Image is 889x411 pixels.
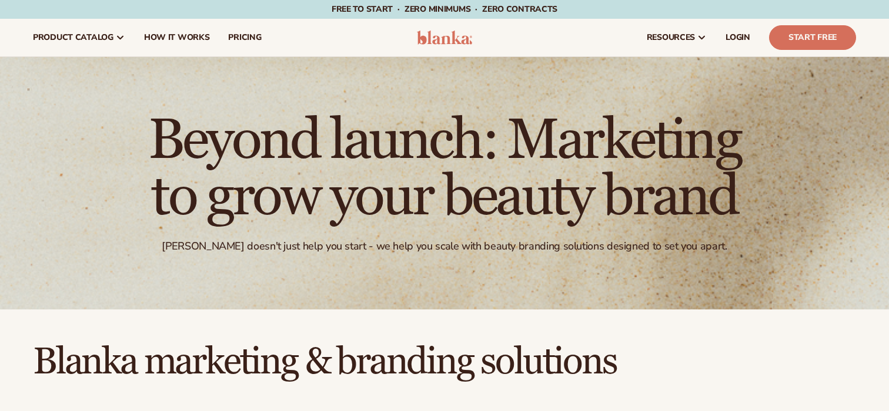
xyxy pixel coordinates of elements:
span: How It Works [144,33,210,42]
img: logo [417,31,473,45]
span: pricing [228,33,261,42]
a: product catalog [24,19,135,56]
h1: Beyond launch: Marketing to grow your beauty brand [121,113,768,225]
a: pricing [219,19,270,56]
a: Start Free [769,25,856,50]
a: LOGIN [716,19,760,56]
a: resources [637,19,716,56]
a: How It Works [135,19,219,56]
span: Free to start · ZERO minimums · ZERO contracts [332,4,557,15]
span: LOGIN [726,33,750,42]
div: [PERSON_NAME] doesn't just help you start - we help you scale with beauty branding solutions desi... [162,240,727,253]
span: resources [647,33,695,42]
span: product catalog [33,33,113,42]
